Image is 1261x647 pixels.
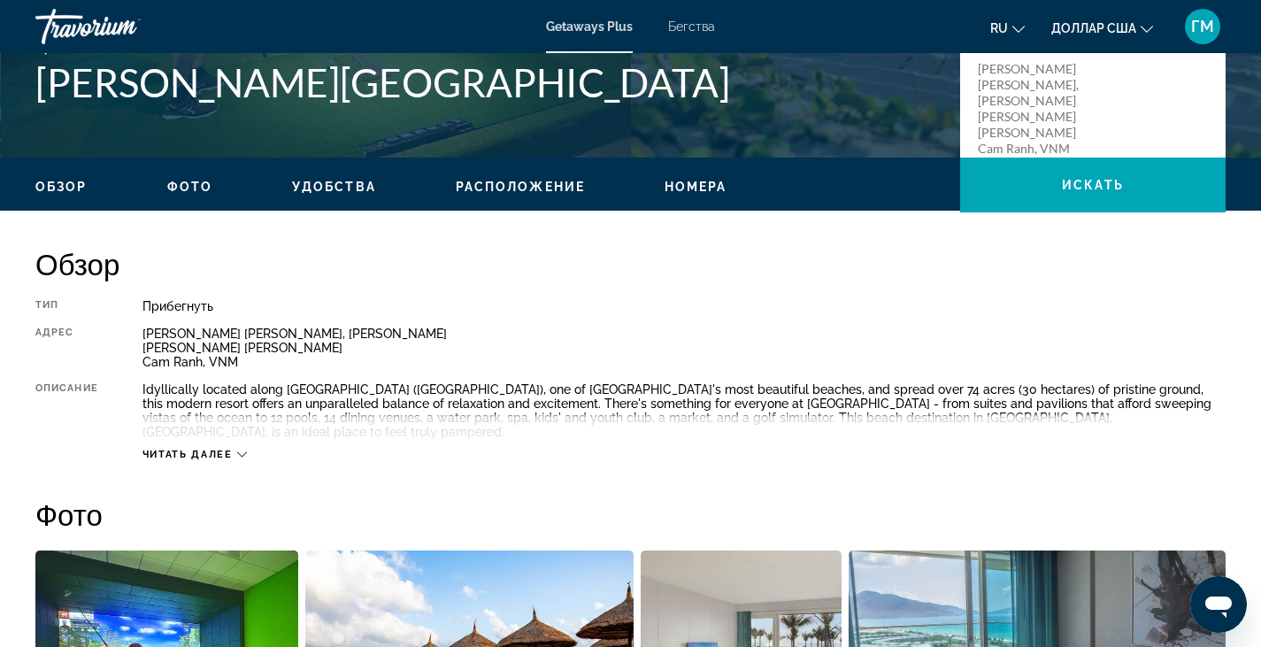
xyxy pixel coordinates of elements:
button: Меню пользователя [1180,8,1226,45]
div: Прибегнуть [142,299,1226,313]
iframe: Кнопка запуска окна обмена сообщениями [1190,576,1247,633]
button: Изменить валюту [1051,15,1153,41]
font: ГМ [1191,17,1214,35]
span: Номера [665,180,727,194]
span: Читать далее [142,449,233,460]
button: Удобства [292,179,376,195]
font: ru [990,21,1008,35]
div: Тип [35,299,98,313]
button: Расположение [456,179,585,195]
button: Номера [665,179,727,195]
p: [PERSON_NAME] [PERSON_NAME], [PERSON_NAME] [PERSON_NAME] [PERSON_NAME] Cam Ranh, VNM [978,61,1119,157]
h2: Обзор [35,246,1226,281]
font: доллар США [1051,21,1136,35]
span: искать [1062,178,1124,192]
div: Idyllically located along [GEOGRAPHIC_DATA] ([GEOGRAPHIC_DATA]), one of [GEOGRAPHIC_DATA]'s most ... [142,382,1226,439]
button: Читать далее [142,448,247,461]
div: Адрес [35,327,98,369]
div: Описание [35,382,98,439]
button: Изменить язык [990,15,1025,41]
span: Расположение [456,180,585,194]
a: Травориум [35,4,212,50]
button: Обзор [35,179,88,195]
h1: [PERSON_NAME][GEOGRAPHIC_DATA] [35,59,942,105]
a: Getaways Plus [546,19,633,34]
button: искать [960,158,1226,212]
span: Обзор [35,180,88,194]
button: Фото [167,179,212,195]
h2: Фото [35,497,1226,532]
div: [PERSON_NAME] [PERSON_NAME], [PERSON_NAME] [PERSON_NAME] [PERSON_NAME] Cam Ranh, VNM [142,327,1226,369]
a: Бегства [668,19,715,34]
span: Удобства [292,180,376,194]
span: Фото [167,180,212,194]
